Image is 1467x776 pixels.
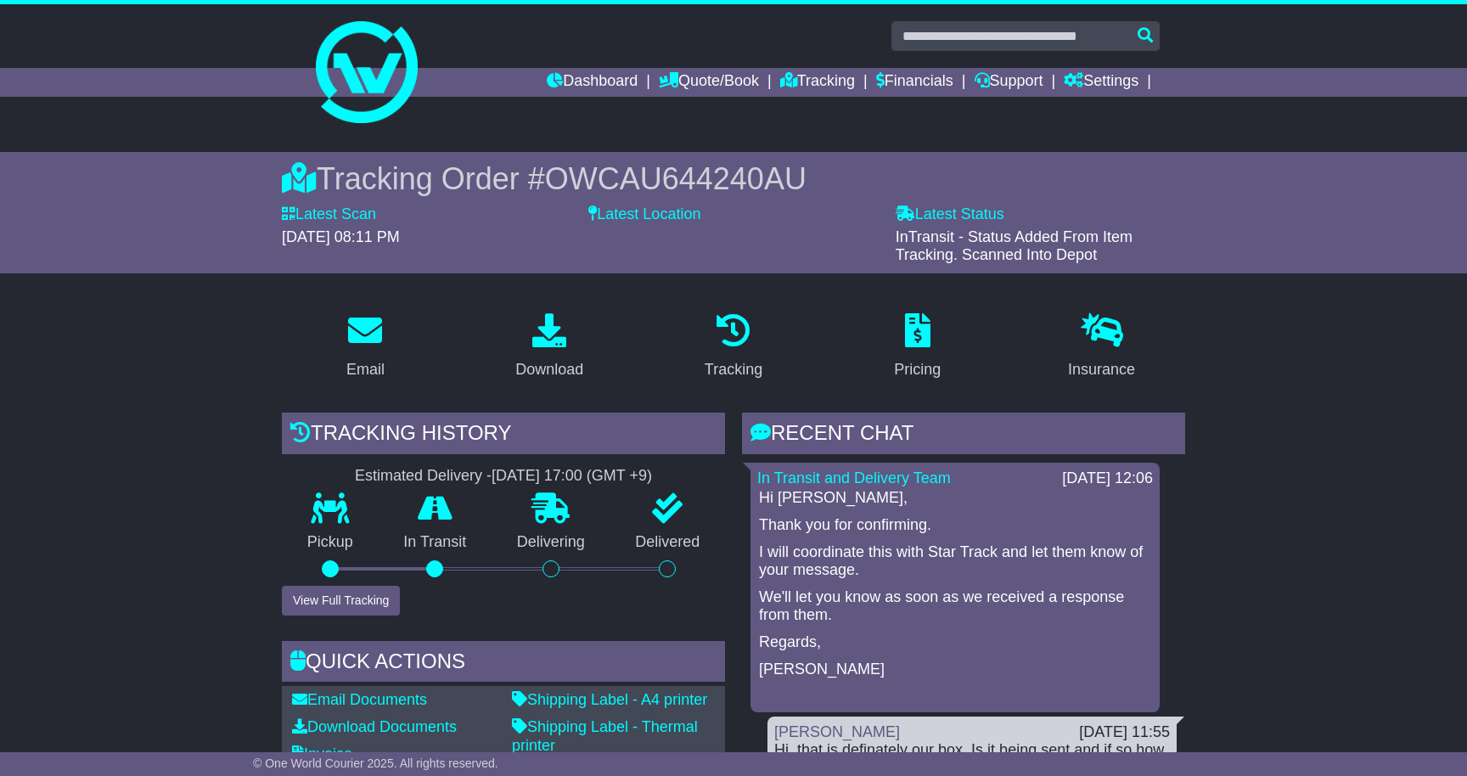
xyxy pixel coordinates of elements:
[1062,470,1153,488] div: [DATE] 12:06
[515,358,583,381] div: Download
[346,358,385,381] div: Email
[759,588,1151,625] p: We'll let you know as soon as we received a response from them.
[759,516,1151,535] p: Thank you for confirming.
[292,691,427,708] a: Email Documents
[759,633,1151,652] p: Regards,
[757,470,951,486] a: In Transit and Delivery Team
[1079,723,1170,742] div: [DATE] 11:55
[282,228,400,245] span: [DATE] 08:11 PM
[335,307,396,387] a: Email
[282,205,376,224] label: Latest Scan
[379,533,492,552] p: In Transit
[282,467,725,486] div: Estimated Delivery -
[1068,358,1135,381] div: Insurance
[282,586,400,616] button: View Full Tracking
[253,756,498,770] span: © One World Courier 2025. All rights reserved.
[610,533,726,552] p: Delivered
[896,205,1004,224] label: Latest Status
[504,307,594,387] a: Download
[1057,307,1146,387] a: Insurance
[512,691,707,708] a: Shipping Label - A4 printer
[759,661,1151,679] p: [PERSON_NAME]
[1064,68,1138,97] a: Settings
[282,413,725,458] div: Tracking history
[292,718,457,735] a: Download Documents
[512,718,698,754] a: Shipping Label - Thermal printer
[774,723,900,740] a: [PERSON_NAME]
[282,160,1185,197] div: Tracking Order #
[759,543,1151,580] p: I will coordinate this with Star Track and let them know of your message.
[282,641,725,687] div: Quick Actions
[759,489,1151,508] p: Hi [PERSON_NAME],
[588,205,700,224] label: Latest Location
[896,228,1133,264] span: InTransit - Status Added From Item Tracking. Scanned Into Depot
[975,68,1043,97] a: Support
[883,307,952,387] a: Pricing
[694,307,773,387] a: Tracking
[492,467,652,486] div: [DATE] 17:00 (GMT +9)
[659,68,759,97] a: Quote/Book
[292,745,352,762] a: Invoice
[894,358,941,381] div: Pricing
[547,68,638,97] a: Dashboard
[876,68,953,97] a: Financials
[705,358,762,381] div: Tracking
[780,68,855,97] a: Tracking
[742,413,1185,458] div: RECENT CHAT
[545,161,807,196] span: OWCAU644240AU
[492,533,610,552] p: Delivering
[282,533,379,552] p: Pickup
